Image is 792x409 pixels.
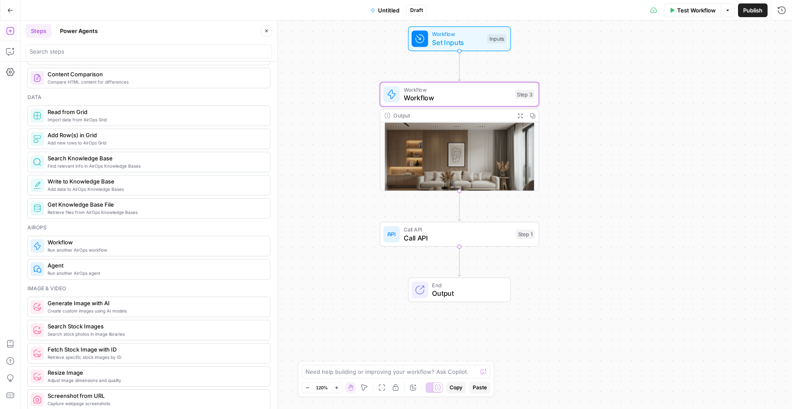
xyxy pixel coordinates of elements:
button: Paste [469,382,490,393]
span: Write to Knowledge Base [48,177,263,186]
g: Edge from step_1 to end [458,247,461,277]
span: 120% [316,384,328,391]
img: generated_image_20250822_201242_553277fe.png [380,122,539,204]
img: vrinnnclop0vshvmafd7ip1g7ohf [33,74,42,82]
span: Draft [410,6,423,14]
span: Untitled [378,6,399,15]
button: Steps [26,24,51,38]
span: Retrieve specific stock images by ID [48,354,263,361]
div: Step 1 [516,230,534,239]
div: Output [393,111,511,120]
span: Call API [404,233,512,243]
div: Data [27,93,270,101]
span: Screenshot from URL [48,391,263,400]
span: Add data to AirOps Knowledge Bases [48,186,263,192]
span: Content Comparison [48,70,263,78]
span: Generate Image with AI [48,299,263,307]
div: Step 3 [515,90,535,99]
button: Power Agents [55,24,103,38]
span: Adjust image dimensions and quality [48,377,263,384]
span: Output [432,288,502,298]
div: Airops [27,224,270,232]
div: Inputs [487,34,506,44]
span: Create custom images using AI models [48,307,263,314]
span: Retrieve files from AirOps Knowledge Bases [48,209,263,216]
span: Import data from AirOps Grid [48,116,263,123]
span: Read from Grid [48,108,263,116]
span: Run another AirOps workflow [48,247,263,253]
span: Workflow [48,238,263,247]
button: Test Workflow [664,3,721,17]
button: Untitled [365,3,405,17]
span: Call API [404,226,512,234]
span: Workflow [404,86,511,94]
div: WorkflowWorkflowStep 3Output [380,82,539,191]
button: Publish [738,3,768,17]
span: Add Row(s) in Grid [48,131,263,139]
g: Edge from step_3 to step_1 [458,191,461,221]
div: WorkflowSet InputsInputs [380,27,539,51]
span: Paste [473,384,487,391]
span: Get Knowledge Base File [48,200,263,209]
span: Agent [48,261,263,270]
span: Copy [450,384,462,391]
span: Publish [743,6,762,15]
span: Compare HTML content for differences [48,78,263,85]
span: Add new rows to AirOps Grid [48,139,263,146]
span: Resize Image [48,368,263,377]
div: Image & video [27,285,270,292]
span: Test Workflow [677,6,716,15]
span: Workflow [404,93,511,103]
div: Call APICall APIStep 1 [380,222,539,247]
span: Search Knowledge Base [48,154,263,162]
input: Search steps [30,47,268,56]
span: Search Stock Images [48,322,263,331]
button: Copy [446,382,466,393]
span: Capture webpage screenshots [48,400,263,407]
span: End [432,281,502,289]
g: Edge from start to step_3 [458,51,461,81]
span: Workflow [432,30,483,38]
span: Run another AirOps agent [48,270,263,277]
span: Search stock photos in image libraries [48,331,263,337]
div: EndOutput [380,277,539,302]
span: Fetch Stock Image with ID [48,345,263,354]
span: Set Inputs [432,37,483,48]
span: Find relevant info in AirOps Knowledge Bases [48,162,263,169]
